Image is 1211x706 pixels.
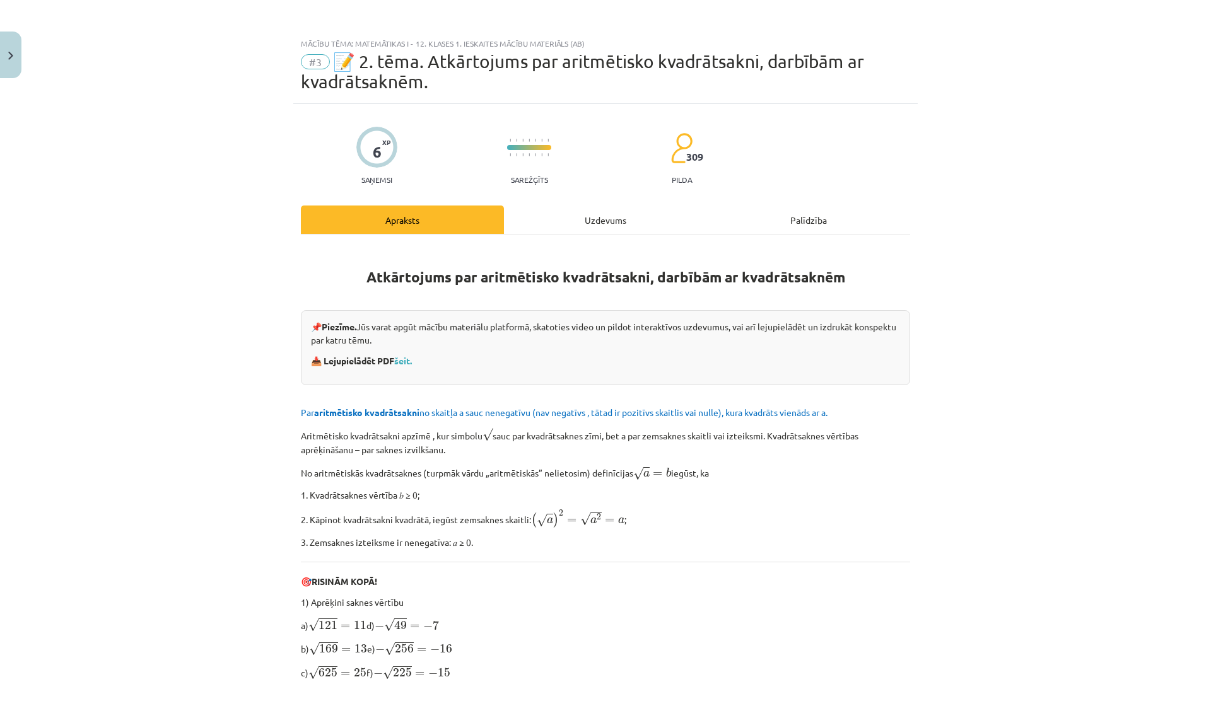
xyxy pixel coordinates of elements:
img: icon-short-line-57e1e144782c952c97e751825c79c345078a6d821885a25fce030b3d8c18986b.svg [541,153,542,156]
span: ( [531,512,537,528]
span: √ [309,642,319,656]
span: = [341,671,350,676]
div: Uzdevums [504,205,707,234]
span: = [605,518,614,523]
span: 2 [597,514,601,520]
img: icon-short-line-57e1e144782c952c97e751825c79c345078a6d821885a25fce030b3d8c18986b.svg [529,153,530,156]
span: √ [633,467,643,480]
img: icon-short-line-57e1e144782c952c97e751825c79c345078a6d821885a25fce030b3d8c18986b.svg [522,153,524,156]
span: √ [483,428,493,441]
img: icon-short-line-57e1e144782c952c97e751825c79c345078a6d821885a25fce030b3d8c18986b.svg [547,153,549,156]
span: 25 [354,668,366,677]
img: icon-short-line-57e1e144782c952c97e751825c79c345078a6d821885a25fce030b3d8c18986b.svg [547,139,549,142]
p: b) e) [301,640,910,656]
p: 3. Zemsaknes izteiksme ir nenegatīva: 𝑎 ≥ 0. [301,536,910,549]
b: RISINĀM KOPĀ! [312,576,377,587]
span: ) [553,512,559,528]
span: #3 [301,54,330,69]
span: a [547,518,553,524]
span: 📝 2. tēma. Atkārtojums par aritmētisko kvadrātsakni, darbībām ar kvadrātsaknēm. [301,51,864,92]
span: Par no skaitļa a sauc nenegatīvu (nav negatīvs , tātad ir pozitīvs skaitlis vai nulle), kura kvad... [301,407,828,418]
span: 16 [440,644,452,653]
a: šeit. [394,355,412,366]
p: Aritmētisko kvadrātsakni apzīmē , kur simbolu sauc par kvadrātsaknes zīmi, bet a par zemsaknes sk... [301,427,910,456]
span: − [430,645,440,654]
span: √ [537,514,547,527]
span: √ [580,512,590,526]
span: √ [308,666,319,680]
span: 121 [319,621,337,630]
img: icon-short-line-57e1e144782c952c97e751825c79c345078a6d821885a25fce030b3d8c18986b.svg [529,139,530,142]
p: Sarežģīts [511,175,548,184]
span: 2 [559,510,563,516]
span: − [373,669,383,678]
b: aritmētisko kvadrātsakni [314,407,419,418]
div: Palīdzība [707,205,910,234]
img: students-c634bb4e5e11cddfef0936a35e636f08e4e9abd3cc4e673bd6f9a4125e45ecb1.svg [670,132,693,164]
span: a [618,518,624,524]
span: b [666,468,671,477]
div: 6 [373,143,382,161]
span: − [375,622,384,630]
p: 2. Kāpinot kvadrātsakni kvadrātā, iegūst zemsaknes skaitli: ; [301,509,910,528]
span: = [653,472,662,477]
span: − [423,622,433,630]
div: Mācību tēma: Matemātikas i - 12. klases 1. ieskaites mācību materiāls (ab) [301,39,910,48]
span: = [341,647,351,652]
span: = [410,624,419,629]
span: = [567,518,576,523]
p: Saņemsi [356,175,397,184]
span: √ [384,618,394,632]
span: XP [382,139,390,146]
img: icon-short-line-57e1e144782c952c97e751825c79c345078a6d821885a25fce030b3d8c18986b.svg [516,153,517,156]
span: 7 [433,620,439,630]
img: icon-short-line-57e1e144782c952c97e751825c79c345078a6d821885a25fce030b3d8c18986b.svg [535,139,536,142]
span: = [415,671,424,676]
span: √ [385,642,395,656]
span: = [341,624,350,629]
img: icon-short-line-57e1e144782c952c97e751825c79c345078a6d821885a25fce030b3d8c18986b.svg [510,139,511,142]
p: 1) Aprēķini saknes vērtību [301,596,910,609]
strong: Piezīme. [322,321,356,332]
span: √ [383,666,393,680]
span: √ [308,618,319,632]
span: 169 [319,644,338,653]
img: icon-short-line-57e1e144782c952c97e751825c79c345078a6d821885a25fce030b3d8c18986b.svg [541,139,542,142]
strong: Atkārtojums par aritmētisko kvadrātsakni, darbībām ar kvadrātsaknēm [366,268,845,286]
div: Apraksts [301,205,504,234]
p: 🎯 [301,575,910,588]
span: 256 [395,644,414,653]
p: a) d) [301,616,910,632]
span: − [428,669,438,678]
span: 309 [686,151,703,163]
p: c) f) [301,664,910,680]
span: a [643,471,650,477]
img: icon-short-line-57e1e144782c952c97e751825c79c345078a6d821885a25fce030b3d8c18986b.svg [535,153,536,156]
span: 11 [354,621,366,630]
span: a [590,518,597,524]
span: 49 [394,620,407,630]
p: pilda [672,175,692,184]
p: No aritmētiskās kvadrātsaknes (turpmāk vārdu „aritmētiskās” nelietosim) definīcijas iegūst, ka [301,464,910,481]
span: = [417,647,426,652]
img: icon-close-lesson-0947bae3869378f0d4975bcd49f059093ad1ed9edebbc8119c70593378902aed.svg [8,52,13,60]
span: 13 [354,644,367,653]
span: 625 [319,668,337,677]
span: 15 [438,668,450,677]
span: − [375,645,385,654]
img: icon-short-line-57e1e144782c952c97e751825c79c345078a6d821885a25fce030b3d8c18986b.svg [516,139,517,142]
p: 1. Kvadrātsaknes vērtība 𝑏 ≥ 0; [301,489,910,502]
strong: 📥 Lejupielādēt PDF [311,355,414,366]
img: icon-short-line-57e1e144782c952c97e751825c79c345078a6d821885a25fce030b3d8c18986b.svg [510,153,511,156]
span: 225 [393,668,412,677]
img: icon-short-line-57e1e144782c952c97e751825c79c345078a6d821885a25fce030b3d8c18986b.svg [522,139,524,142]
p: 📌 Jūs varat apgūt mācību materiālu platformā, skatoties video un pildot interaktīvos uzdevumus, v... [311,320,900,347]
